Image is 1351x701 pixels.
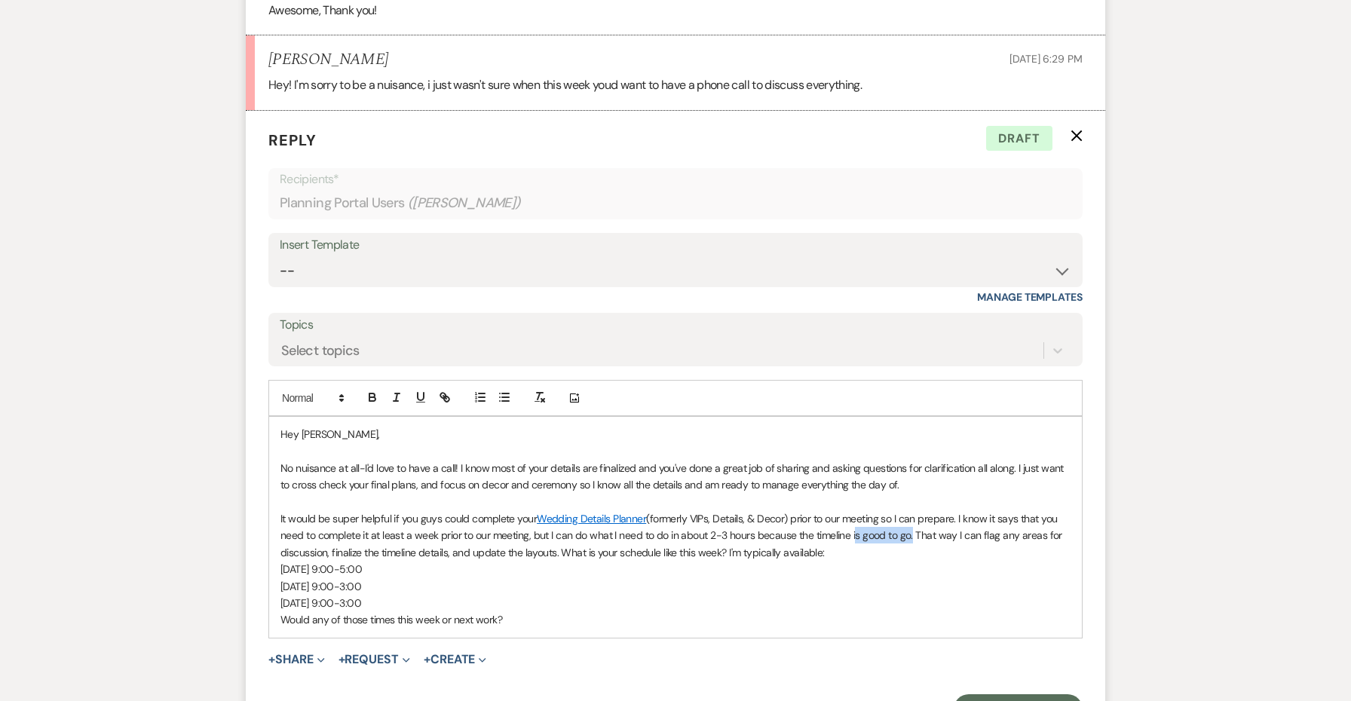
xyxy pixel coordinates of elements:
[280,426,1071,442] p: Hey [PERSON_NAME],
[977,290,1083,304] a: Manage Templates
[268,654,325,666] button: Share
[424,654,486,666] button: Create
[280,595,1071,611] p: [DATE] 9:00-3:00
[268,130,317,150] span: Reply
[280,460,1071,494] p: No nuisance at all-I'd love to have a call! I know most of your details are finalized and you've ...
[280,314,1071,336] label: Topics
[986,126,1052,152] span: Draft
[537,512,646,525] a: Wedding Details Planner
[268,75,1083,95] p: Hey! I'm sorry to be a nuisance, i just wasn't sure when this week youd want to have a phone call...
[280,578,1071,595] p: [DATE] 9:00-3:00
[408,193,521,213] span: ( [PERSON_NAME] )
[268,654,275,666] span: +
[339,654,410,666] button: Request
[281,340,360,360] div: Select topics
[339,654,345,666] span: +
[424,654,430,666] span: +
[1009,52,1083,66] span: [DATE] 6:29 PM
[280,234,1071,256] div: Insert Template
[268,51,388,69] h5: [PERSON_NAME]
[280,611,1071,628] p: Would any of those times this week or next work?
[268,1,1083,20] p: Awesome, Thank you!
[280,188,1071,218] div: Planning Portal Users
[280,561,1071,577] p: [DATE] 9:00-5:00
[280,510,1071,561] p: It would be super helpful if you guys could complete your (formerly VIPs, Details, & Decor) prior...
[280,170,1071,189] p: Recipients*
